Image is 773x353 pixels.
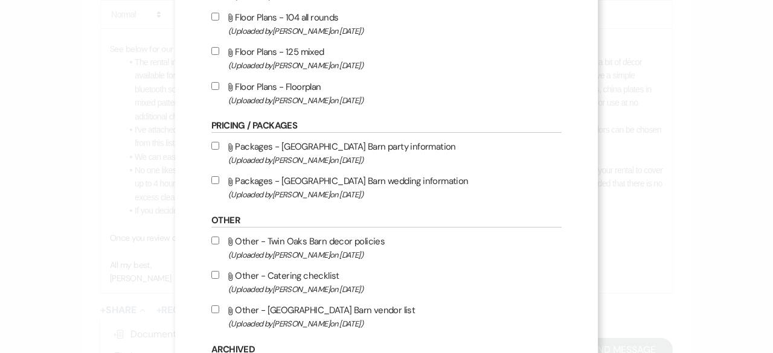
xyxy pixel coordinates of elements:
span: (Uploaded by [PERSON_NAME] on [DATE] ) [228,282,562,296]
label: Packages - [GEOGRAPHIC_DATA] Barn wedding information [211,173,562,202]
span: (Uploaded by [PERSON_NAME] on [DATE] ) [228,188,562,202]
input: Floor Plans - 104 all rounds(Uploaded by[PERSON_NAME]on [DATE]) [211,13,219,21]
input: Other - Catering checklist(Uploaded by[PERSON_NAME]on [DATE]) [211,271,219,279]
input: Packages - [GEOGRAPHIC_DATA] Barn wedding information(Uploaded by[PERSON_NAME]on [DATE]) [211,176,219,184]
h6: Pricing / Packages [211,119,562,133]
input: Other - Twin Oaks Barn decor policies(Uploaded by[PERSON_NAME]on [DATE]) [211,237,219,244]
input: Other - [GEOGRAPHIC_DATA] Barn vendor list(Uploaded by[PERSON_NAME]on [DATE]) [211,305,219,313]
span: (Uploaded by [PERSON_NAME] on [DATE] ) [228,24,562,38]
label: Packages - [GEOGRAPHIC_DATA] Barn party information [211,139,562,167]
span: (Uploaded by [PERSON_NAME] on [DATE] ) [228,248,562,262]
input: Floor Plans - Floorplan(Uploaded by[PERSON_NAME]on [DATE]) [211,82,219,90]
h6: Other [211,214,562,227]
label: Floor Plans - Floorplan [211,79,562,107]
span: (Uploaded by [PERSON_NAME] on [DATE] ) [228,153,562,167]
label: Other - Catering checklist [211,268,562,296]
span: (Uploaded by [PERSON_NAME] on [DATE] ) [228,59,562,72]
label: Floor Plans - 125 mixed [211,44,562,72]
span: (Uploaded by [PERSON_NAME] on [DATE] ) [228,94,562,107]
label: Other - [GEOGRAPHIC_DATA] Barn vendor list [211,302,562,331]
label: Other - Twin Oaks Barn decor policies [211,234,562,262]
label: Floor Plans - 104 all rounds [211,10,562,38]
input: Packages - [GEOGRAPHIC_DATA] Barn party information(Uploaded by[PERSON_NAME]on [DATE]) [211,142,219,150]
span: (Uploaded by [PERSON_NAME] on [DATE] ) [228,317,562,331]
input: Floor Plans - 125 mixed(Uploaded by[PERSON_NAME]on [DATE]) [211,47,219,55]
